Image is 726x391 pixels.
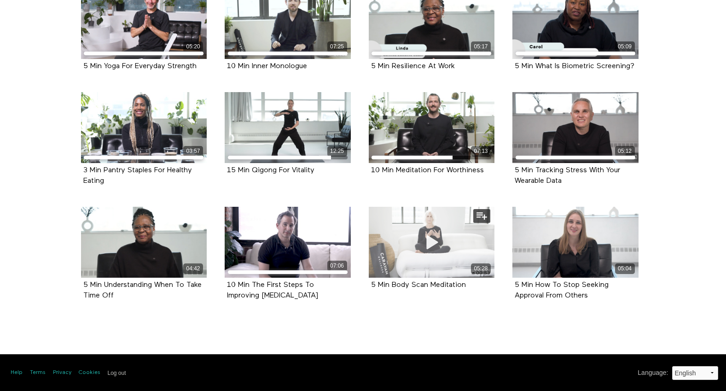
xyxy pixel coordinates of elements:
a: 15 Min Qigong For Vitality 12:25 [225,92,351,163]
a: 3 Min Pantry Staples For Healthy Eating 03:57 [81,92,207,163]
a: 5 Min Tracking Stress With Your Wearable Data [515,167,620,184]
strong: 5 Min Body Scan Meditation [371,281,466,289]
a: Help [11,369,23,377]
div: 03:57 [183,146,203,157]
div: 12:25 [327,146,347,157]
strong: 3 Min Pantry Staples For Healthy Eating [83,167,192,185]
a: 10 Min Inner Monologue [227,63,307,70]
div: 07:25 [327,41,347,52]
strong: 5 Min Tracking Stress With Your Wearable Data [515,167,620,185]
a: 5 Min Understanding When To Take Time Off 04:42 [81,207,207,278]
a: 5 Min Body Scan Meditation 05:28 [369,207,495,278]
a: 10 Min Meditation For Worthiness [371,167,484,174]
a: 5 Min Body Scan Meditation [371,281,466,288]
a: Cookies [79,369,100,377]
a: 5 Min Yoga For Everyday Strength [83,63,197,70]
a: Privacy [53,369,71,377]
a: 10 Min The First Steps To Improving [MEDICAL_DATA] [227,281,318,299]
a: 5 Min Tracking Stress With Your Wearable Data 05:12 [512,92,639,163]
div: 04:42 [183,263,203,274]
a: 10 Min Meditation For Worthiness 07:13 [369,92,495,163]
div: 05:28 [471,263,491,274]
strong: 10 Min The First Steps To Improving Insomnia [227,281,318,299]
label: Language : [638,368,668,378]
a: 3 Min Pantry Staples For Healthy Eating [83,167,192,184]
a: 5 Min Resilience At Work [371,63,455,70]
a: 15 Min Qigong For Vitality [227,167,314,174]
button: Add to my list [473,209,490,223]
div: 07:06 [327,261,347,271]
a: 5 Min Understanding When To Take Time Off [83,281,202,299]
div: 07:13 [471,146,491,157]
div: 05:20 [183,41,203,52]
a: 5 Min What Is Biometric Screening? [515,63,634,70]
input: Log out [108,370,126,376]
a: Terms [30,369,46,377]
div: 05:17 [471,41,491,52]
a: 10 Min The First Steps To Improving Insomnia 07:06 [225,207,351,278]
div: 05:09 [615,41,635,52]
div: 05:12 [615,146,635,157]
